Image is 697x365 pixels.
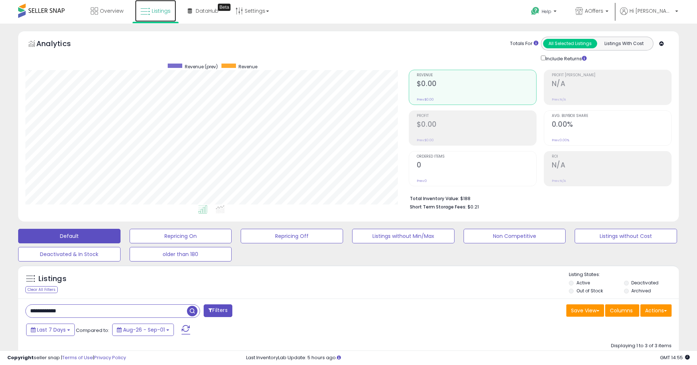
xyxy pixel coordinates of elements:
h2: $0.00 [417,80,536,89]
button: Last 7 Days [26,324,75,336]
small: Prev: N/A [552,97,566,102]
div: Last InventoryLab Update: 5 hours ago. [246,354,690,361]
span: Compared to: [76,327,109,334]
button: Listings without Cost [575,229,677,243]
div: Tooltip anchor [218,4,231,11]
span: Revenue (prev) [185,64,218,70]
div: Displaying 1 to 3 of 3 items [611,342,672,349]
span: Ordered Items [417,155,536,159]
button: Repricing On [130,229,232,243]
p: Listing States: [569,271,678,278]
span: Avg. Buybox Share [552,114,671,118]
h2: N/A [552,161,671,171]
span: Columns [610,307,633,314]
h2: 0 [417,161,536,171]
h2: N/A [552,80,671,89]
div: Totals For [510,40,538,47]
button: Actions [640,304,672,317]
span: Overview [100,7,123,15]
small: Prev: 0 [417,179,427,183]
button: older than 180 [130,247,232,261]
small: Prev: $0.00 [417,97,434,102]
div: Clear All Filters [25,286,58,293]
button: Columns [605,304,639,317]
button: Deactivated & In Stock [18,247,121,261]
button: Non Competitive [464,229,566,243]
h5: Listings [38,274,66,284]
button: Repricing Off [241,229,343,243]
span: Listings [152,7,171,15]
small: Prev: N/A [552,179,566,183]
span: Hi [PERSON_NAME] [629,7,673,15]
small: Prev: $0.00 [417,138,434,142]
h2: 0.00% [552,120,671,130]
span: Profit [417,114,536,118]
label: Deactivated [631,280,659,286]
span: DataHub [196,7,219,15]
span: Last 7 Days [37,326,66,333]
small: Prev: 0.00% [552,138,569,142]
button: Listings without Min/Max [352,229,455,243]
span: AOffers [585,7,603,15]
b: Total Inventory Value: [410,195,459,202]
button: Aug-26 - Sep-01 [112,324,174,336]
button: All Selected Listings [543,39,597,48]
span: ROI [552,155,671,159]
button: Save View [566,304,604,317]
button: Filters [204,304,232,317]
b: Short Term Storage Fees: [410,204,466,210]
label: Out of Stock [576,288,603,294]
div: Include Returns [535,54,595,62]
a: Hi [PERSON_NAME] [620,7,678,24]
a: Help [525,1,564,24]
h2: $0.00 [417,120,536,130]
i: Get Help [531,7,540,16]
a: Terms of Use [62,354,93,361]
a: Privacy Policy [94,354,126,361]
span: Profit [PERSON_NAME] [552,73,671,77]
span: Aug-26 - Sep-01 [123,326,165,333]
span: Help [542,8,551,15]
h5: Analytics [36,38,85,50]
span: Revenue [239,64,257,70]
span: 2025-09-9 14:55 GMT [660,354,690,361]
span: Revenue [417,73,536,77]
button: Listings With Cost [597,39,651,48]
strong: Copyright [7,354,34,361]
div: seller snap | | [7,354,126,361]
label: Active [576,280,590,286]
button: Default [18,229,121,243]
li: $188 [410,194,666,202]
label: Archived [631,288,651,294]
span: $0.21 [468,203,479,210]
